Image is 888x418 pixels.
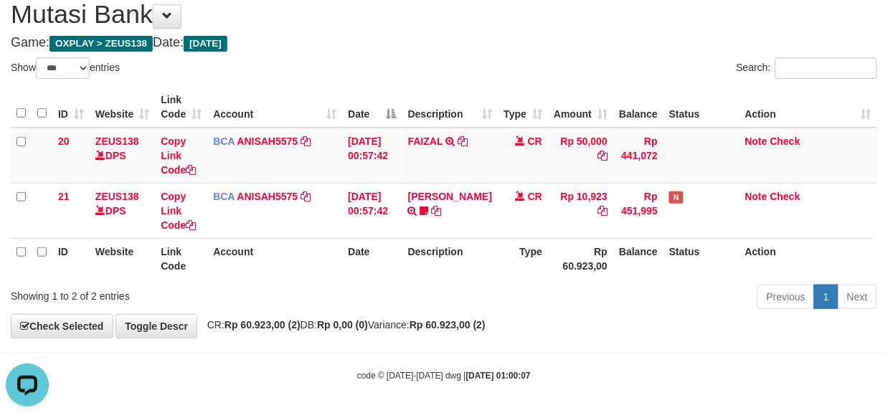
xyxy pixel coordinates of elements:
[838,285,877,309] a: Next
[740,87,877,128] th: Action: activate to sort column ascending
[11,314,113,338] a: Check Selected
[11,57,120,79] label: Show entries
[548,238,613,279] th: Rp 60.923,00
[11,283,359,303] div: Showing 1 to 2 of 2 entries
[770,136,800,147] a: Check
[613,128,663,184] td: Rp 441,072
[432,205,442,217] a: Copy FAZLUL RIZAL to clipboard
[498,87,548,128] th: Type: activate to sort column ascending
[36,57,90,79] select: Showentries
[663,238,740,279] th: Status
[613,238,663,279] th: Balance
[213,191,235,202] span: BCA
[237,191,298,202] a: ANISAH5575
[548,87,613,128] th: Amount: activate to sort column ascending
[814,285,839,309] a: 1
[213,136,235,147] span: BCA
[342,238,402,279] th: Date
[745,191,767,202] a: Note
[200,319,486,331] span: CR: DB: Variance:
[301,191,311,202] a: Copy ANISAH5575 to clipboard
[757,285,815,309] a: Previous
[548,183,613,238] td: Rp 10,923
[498,238,548,279] th: Type
[49,36,153,52] span: OXPLAY > ZEUS138
[90,87,155,128] th: Website: activate to sort column ascending
[597,205,608,217] a: Copy Rp 10,923 to clipboard
[90,128,155,184] td: DPS
[155,238,207,279] th: Link Code
[613,87,663,128] th: Balance
[669,191,684,204] span: Has Note
[458,136,468,147] a: Copy FAIZAL to clipboard
[161,191,196,231] a: Copy Link Code
[737,57,877,79] label: Search:
[466,371,531,381] strong: [DATE] 01:00:07
[740,238,877,279] th: Action
[770,191,800,202] a: Check
[548,128,613,184] td: Rp 50,000
[52,87,90,128] th: ID: activate to sort column ascending
[402,238,498,279] th: Description
[528,136,542,147] span: CR
[402,87,498,128] th: Description: activate to sort column ascending
[775,57,877,79] input: Search:
[597,150,608,161] a: Copy Rp 50,000 to clipboard
[410,319,486,331] strong: Rp 60.923,00 (2)
[613,183,663,238] td: Rp 451,995
[408,191,492,202] a: [PERSON_NAME]
[58,191,70,202] span: 21
[301,136,311,147] a: Copy ANISAH5575 to clipboard
[184,36,227,52] span: [DATE]
[317,319,368,331] strong: Rp 0,00 (0)
[225,319,301,331] strong: Rp 60.923,00 (2)
[6,6,49,49] button: Open LiveChat chat widget
[90,183,155,238] td: DPS
[90,238,155,279] th: Website
[237,136,298,147] a: ANISAH5575
[357,371,531,381] small: code © [DATE]-[DATE] dwg |
[155,87,207,128] th: Link Code: activate to sort column ascending
[342,87,402,128] th: Date: activate to sort column descending
[342,183,402,238] td: [DATE] 00:57:42
[663,87,740,128] th: Status
[207,238,342,279] th: Account
[95,136,139,147] a: ZEUS138
[342,128,402,184] td: [DATE] 00:57:42
[745,136,767,147] a: Note
[58,136,70,147] span: 20
[52,238,90,279] th: ID
[161,136,196,176] a: Copy Link Code
[528,191,542,202] span: CR
[408,136,443,147] a: FAIZAL
[95,191,139,202] a: ZEUS138
[115,314,197,338] a: Toggle Descr
[207,87,342,128] th: Account: activate to sort column ascending
[11,36,877,50] h4: Game: Date:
